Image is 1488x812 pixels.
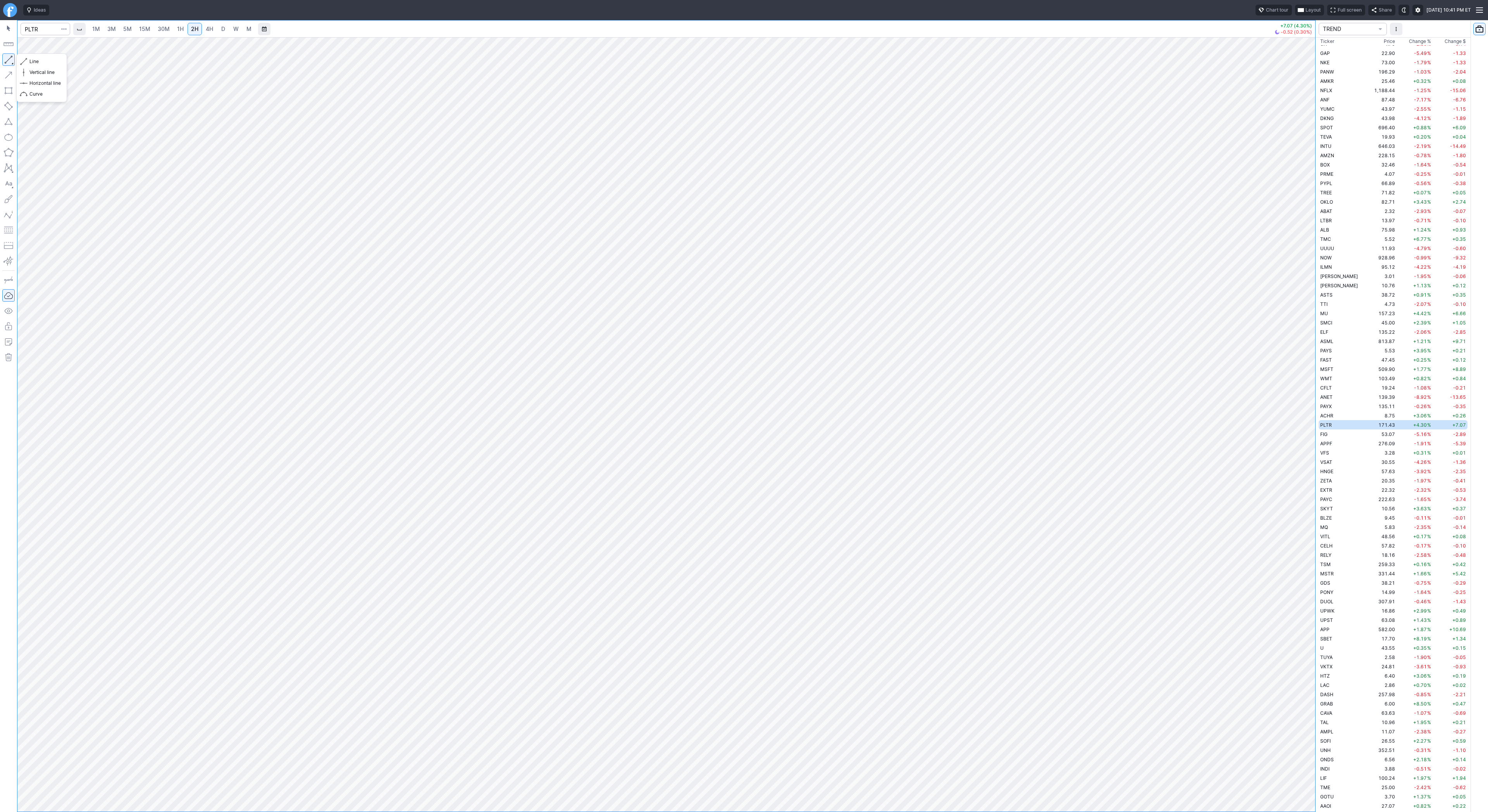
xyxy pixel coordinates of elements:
span: Change % [1409,38,1431,45]
a: 4H [202,23,217,35]
span: LTBR [1320,218,1332,223]
span: +2.39 [1413,320,1427,326]
span: -0.10 [1453,218,1466,223]
td: 30.55 [1367,457,1397,467]
span: -2.06 [1414,329,1427,335]
span: % [1427,97,1431,103]
span: +1.21 [1413,338,1427,344]
td: 47.45 [1367,355,1397,364]
button: Polygon [2,146,15,159]
span: TREND [1323,25,1375,33]
td: 73.00 [1367,58,1397,67]
span: ABAT [1320,208,1332,214]
button: Fibonacci retracements [2,224,15,236]
span: % [1427,190,1431,196]
span: % [1427,320,1431,326]
span: +0.35 [1452,292,1466,298]
button: Layout [1295,5,1324,15]
span: Horizontal line [29,79,61,87]
td: 696.40 [1367,123,1397,132]
span: % [1427,338,1431,344]
span: 1H [177,26,184,32]
span: PYPL [1320,180,1332,186]
span: +0.84 [1452,376,1466,381]
a: 15M [136,23,154,35]
td: 2.32 [1367,206,1397,216]
span: % [1427,255,1431,261]
span: TTI [1320,301,1328,307]
span: +0.05 [1452,190,1466,196]
span: [DATE] 10:41 PM ET [1426,6,1471,14]
span: PAYX [1320,403,1332,409]
td: 43.98 [1367,113,1397,123]
span: TMC [1320,236,1331,242]
span: % [1427,394,1431,400]
td: 3.28 [1367,448,1397,457]
span: % [1427,385,1431,391]
button: Drawings Autosave: On [2,289,15,302]
span: % [1427,431,1431,437]
span: -1.25 [1414,88,1427,93]
span: AMKR [1320,78,1334,84]
span: % [1427,227,1431,233]
span: +6.09 [1452,125,1466,130]
span: % [1427,376,1431,381]
a: M [243,23,255,35]
span: % [1427,88,1431,93]
button: Remove all autosaved drawings [2,351,15,364]
span: % [1427,115,1431,121]
span: % [1427,199,1431,205]
span: -13.65 [1450,394,1466,400]
span: % [1427,245,1431,251]
span: NOW [1320,255,1332,261]
button: Share [1368,5,1395,15]
span: +0.04 [1452,134,1466,140]
td: 103.49 [1367,374,1397,383]
span: +0.08 [1452,78,1466,84]
span: -2.85 [1453,329,1466,335]
button: Drawing mode: Single [2,274,15,286]
span: -0.35 [1453,403,1466,409]
span: -15.06 [1450,88,1466,93]
span: W [233,26,239,32]
span: PANW [1320,69,1334,75]
span: -0.25 [1414,171,1427,177]
button: Text [2,177,15,190]
p: +7.07 (4.30%) [1275,24,1312,28]
span: -1.03 [1414,69,1427,75]
span: +0.31 [1413,450,1427,456]
span: MSFT [1320,366,1333,372]
button: Toggle dark mode [1398,5,1409,15]
span: -2.93 [1414,208,1427,214]
td: 171.43 [1367,420,1397,429]
span: FAST [1320,357,1332,363]
span: -1.33 [1453,50,1466,56]
span: +0.21 [1452,348,1466,354]
span: NKE [1320,60,1330,65]
button: Elliott waves [2,208,15,221]
span: +3.06 [1413,413,1427,419]
span: -1.33 [1453,60,1466,65]
span: +2.74 [1452,199,1466,205]
span: -4.26 [1414,459,1427,465]
td: 32.46 [1367,160,1397,169]
span: % [1427,78,1431,84]
td: 196.29 [1367,67,1397,76]
td: 276.09 [1367,439,1397,448]
span: -14.49 [1450,143,1466,149]
span: % [1427,357,1431,363]
span: +0.07 [1413,190,1427,196]
span: % [1427,162,1431,168]
button: Search [59,23,69,35]
span: 15M [139,26,150,32]
span: [PERSON_NAME] [1320,283,1358,288]
td: 10.76 [1367,281,1397,290]
button: Anchored VWAP [2,255,15,267]
span: -0.56 [1414,180,1427,186]
button: Chart tour [1255,5,1292,15]
span: -9.32 [1453,255,1466,261]
span: +0.88 [1413,125,1427,130]
button: Rectangle [2,84,15,97]
span: 3M [107,26,116,32]
button: Measure [2,38,15,50]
